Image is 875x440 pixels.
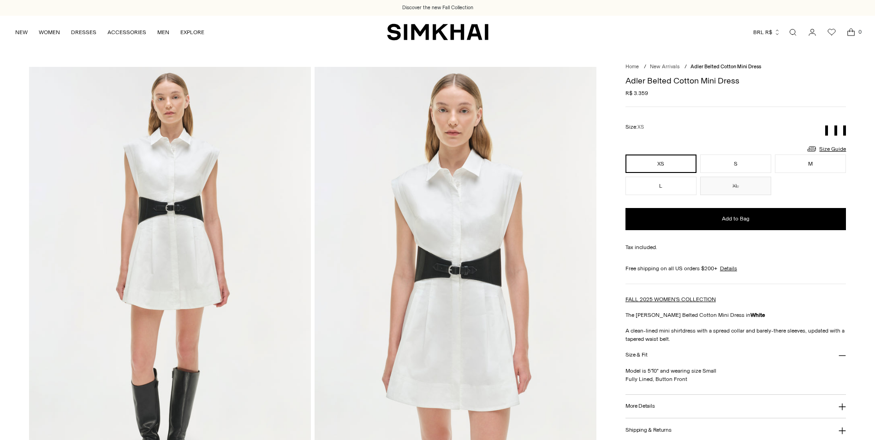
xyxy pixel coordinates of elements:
span: Adler Belted Cotton Mini Dress [690,64,761,70]
a: Go to the account page [803,23,821,42]
a: New Arrivals [650,64,679,70]
a: NEW [15,22,28,42]
div: Tax included. [625,243,846,251]
a: Open cart modal [842,23,860,42]
nav: breadcrumbs [625,63,846,71]
button: L [625,177,696,195]
div: Free shipping on all US orders $200+ [625,264,846,273]
button: Add to Bag [625,208,846,230]
a: Home [625,64,639,70]
a: Wishlist [822,23,841,42]
button: More Details [625,395,846,418]
strong: White [750,312,765,318]
span: 0 [856,28,864,36]
a: WOMEN [39,22,60,42]
a: Size Guide [806,143,846,155]
button: BRL R$ [753,22,780,42]
a: Details [720,264,737,273]
h3: More Details [625,403,655,409]
button: S [700,155,771,173]
span: R$ 3.359 [625,89,648,97]
h1: Adler Belted Cotton Mini Dress [625,77,846,85]
h3: Size & Fit [625,352,648,358]
a: ACCESSORIES [107,22,146,42]
div: / [685,63,687,71]
a: Open search modal [784,23,802,42]
button: XL [700,177,771,195]
a: DRESSES [71,22,96,42]
div: / [644,63,646,71]
label: Size: [625,123,644,131]
h3: Shipping & Returns [625,427,672,433]
a: EXPLORE [180,22,204,42]
p: Model is 5'10" and wearing size Small Fully Lined, Button Front [625,367,846,383]
a: SIMKHAI [387,23,488,41]
button: XS [625,155,696,173]
a: Discover the new Fall Collection [402,4,473,12]
p: A clean-lined mini shirtdress with a spread collar and barely-there sleeves, updated with a taper... [625,327,846,343]
button: M [775,155,846,173]
p: The [PERSON_NAME] Belted Cotton Mini Dress in [625,311,846,319]
span: XS [637,124,644,130]
span: Add to Bag [722,215,750,223]
button: Size & Fit [625,343,846,367]
a: FALL 2025 WOMEN'S COLLECTION [625,296,716,303]
a: MEN [157,22,169,42]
